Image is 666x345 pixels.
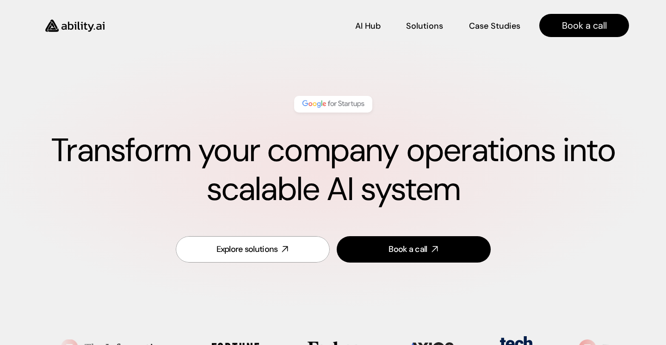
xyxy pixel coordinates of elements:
[469,20,520,32] p: Case Studies
[539,14,629,37] a: Book a call
[37,131,629,209] h1: Transform your company operations into scalable AI system
[117,14,629,37] nav: Main navigation
[469,18,521,34] a: Case Studies
[176,236,330,263] a: Explore solutions
[355,20,381,32] p: AI Hub
[216,244,278,255] div: Explore solutions
[355,18,381,34] a: AI Hub
[562,19,607,32] p: Book a call
[406,20,443,32] p: Solutions
[406,18,443,34] a: Solutions
[388,244,427,255] div: Book a call
[337,236,491,263] a: Book a call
